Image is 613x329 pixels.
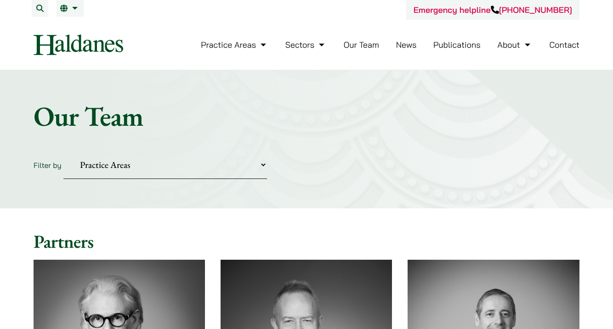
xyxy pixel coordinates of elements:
[60,5,80,12] a: EN
[34,230,579,252] h2: Partners
[344,39,379,50] a: Our Team
[433,39,481,50] a: Publications
[34,100,579,133] h1: Our Team
[396,39,417,50] a: News
[285,39,327,50] a: Sectors
[34,34,123,55] img: Logo of Haldanes
[34,161,62,170] label: Filter by
[549,39,579,50] a: Contact
[414,5,572,15] a: Emergency helpline[PHONE_NUMBER]
[497,39,532,50] a: About
[201,39,268,50] a: Practice Areas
